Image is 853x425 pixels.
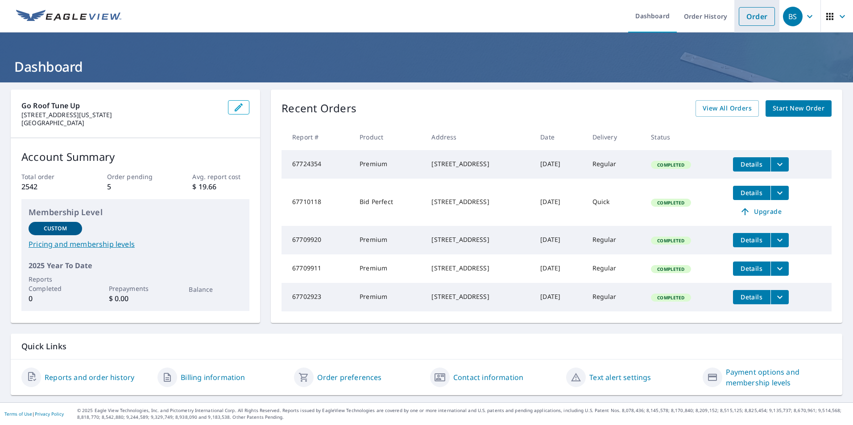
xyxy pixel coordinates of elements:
[352,226,424,254] td: Premium
[11,57,842,76] h1: Dashboard
[109,293,162,304] p: $ 0.00
[352,254,424,283] td: Premium
[45,372,134,383] a: Reports and order history
[585,254,644,283] td: Regular
[738,188,765,197] span: Details
[21,149,249,165] p: Account Summary
[282,226,352,254] td: 67709920
[35,411,64,417] a: Privacy Policy
[431,292,526,301] div: [STREET_ADDRESS]
[589,372,651,383] a: Text alert settings
[738,236,765,244] span: Details
[733,290,770,304] button: detailsBtn-67702923
[652,237,690,244] span: Completed
[282,124,352,150] th: Report #
[431,197,526,206] div: [STREET_ADDRESS]
[652,294,690,301] span: Completed
[4,411,32,417] a: Terms of Use
[21,100,221,111] p: Go Roof Tune Up
[352,124,424,150] th: Product
[738,206,783,217] span: Upgrade
[770,186,789,200] button: filesDropdownBtn-67710118
[533,124,585,150] th: Date
[766,100,832,117] a: Start New Order
[21,181,79,192] p: 2542
[733,262,770,276] button: detailsBtn-67709911
[585,226,644,254] td: Regular
[282,179,352,226] td: 67710118
[696,100,759,117] a: View All Orders
[733,204,789,219] a: Upgrade
[424,124,533,150] th: Address
[431,264,526,273] div: [STREET_ADDRESS]
[533,226,585,254] td: [DATE]
[181,372,245,383] a: Billing information
[21,111,221,119] p: [STREET_ADDRESS][US_STATE]
[352,150,424,179] td: Premium
[783,7,803,26] div: BS
[282,283,352,311] td: 67702923
[733,186,770,200] button: detailsBtn-67710118
[773,103,824,114] span: Start New Order
[282,150,352,179] td: 67724354
[738,264,765,273] span: Details
[652,200,690,206] span: Completed
[533,283,585,311] td: [DATE]
[4,411,64,417] p: |
[533,179,585,226] td: [DATE]
[21,172,79,181] p: Total order
[652,266,690,272] span: Completed
[644,124,725,150] th: Status
[770,262,789,276] button: filesDropdownBtn-67709911
[431,159,526,168] div: [STREET_ADDRESS]
[29,206,242,218] p: Membership Level
[29,239,242,249] a: Pricing and membership levels
[585,283,644,311] td: Regular
[21,119,221,127] p: [GEOGRAPHIC_DATA]
[282,254,352,283] td: 67709911
[738,160,765,168] span: Details
[282,100,356,117] p: Recent Orders
[585,124,644,150] th: Delivery
[29,260,242,271] p: 2025 Year To Date
[16,10,121,23] img: EV Logo
[29,274,82,293] p: Reports Completed
[770,157,789,172] button: filesDropdownBtn-67724354
[533,254,585,283] td: [DATE]
[107,172,164,181] p: Order pending
[585,150,644,179] td: Regular
[770,290,789,304] button: filesDropdownBtn-67702923
[533,150,585,179] td: [DATE]
[189,285,242,294] p: Balance
[352,179,424,226] td: Bid Perfect
[107,181,164,192] p: 5
[352,283,424,311] td: Premium
[453,372,523,383] a: Contact information
[109,284,162,293] p: Prepayments
[726,367,832,388] a: Payment options and membership levels
[770,233,789,247] button: filesDropdownBtn-67709920
[431,235,526,244] div: [STREET_ADDRESS]
[77,407,849,421] p: © 2025 Eagle View Technologies, Inc. and Pictometry International Corp. All Rights Reserved. Repo...
[192,172,249,181] p: Avg. report cost
[585,179,644,226] td: Quick
[733,233,770,247] button: detailsBtn-67709920
[738,293,765,301] span: Details
[739,7,775,26] a: Order
[29,293,82,304] p: 0
[652,162,690,168] span: Completed
[21,341,832,352] p: Quick Links
[317,372,382,383] a: Order preferences
[44,225,67,233] p: Custom
[192,181,249,192] p: $ 19.66
[733,157,770,172] button: detailsBtn-67724354
[703,103,752,114] span: View All Orders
